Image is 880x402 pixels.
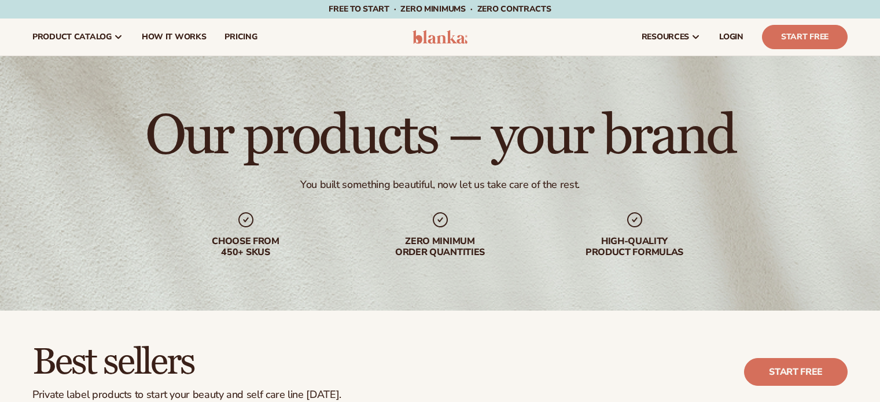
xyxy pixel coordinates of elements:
span: LOGIN [719,32,743,42]
div: Zero minimum order quantities [366,236,514,258]
span: product catalog [32,32,112,42]
div: Private label products to start your beauty and self care line [DATE]. [32,389,341,401]
a: LOGIN [710,19,753,56]
a: How It Works [132,19,216,56]
span: How It Works [142,32,207,42]
div: Choose from 450+ Skus [172,236,320,258]
span: resources [642,32,689,42]
div: You built something beautiful, now let us take care of the rest. [300,178,580,191]
span: pricing [224,32,257,42]
a: Start free [744,358,848,386]
img: logo [413,30,467,44]
div: High-quality product formulas [561,236,709,258]
a: Start Free [762,25,848,49]
span: Free to start · ZERO minimums · ZERO contracts [329,3,551,14]
a: pricing [215,19,266,56]
h2: Best sellers [32,343,341,382]
a: resources [632,19,710,56]
h1: Our products – your brand [145,109,735,164]
a: product catalog [23,19,132,56]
